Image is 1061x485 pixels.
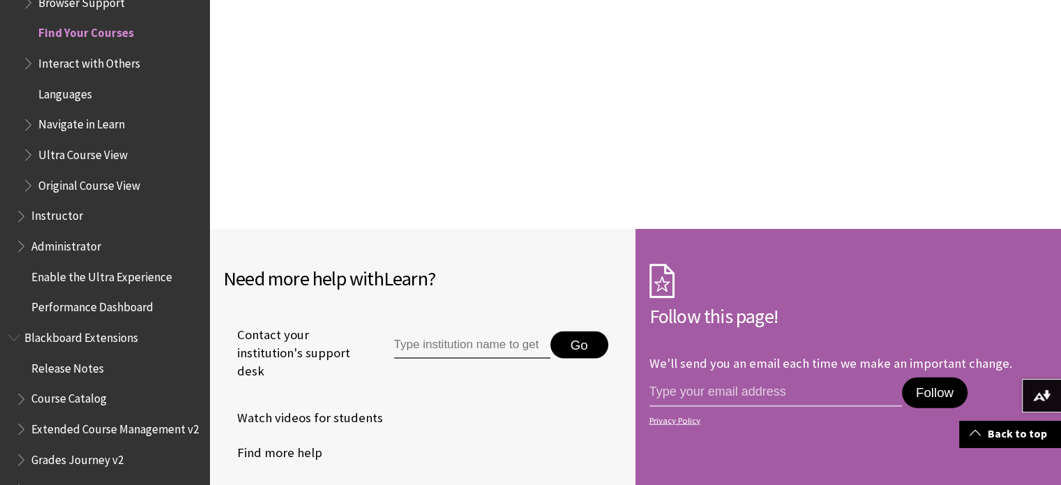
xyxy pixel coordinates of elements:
[38,113,125,132] span: Navigate in Learn
[38,143,128,162] span: Ultra Course View
[38,82,92,101] span: Languages
[223,264,622,293] h2: Need more help with ?
[649,416,1044,426] a: Privacy Policy
[902,378,968,408] button: Follow
[223,408,383,428] a: Watch videos for students
[31,296,153,315] span: Performance Dashboard
[649,355,1012,371] p: We'll send you an email each time we make an important change.
[24,326,138,345] span: Blackboard Extensions
[394,331,550,359] input: Type institution name to get support
[384,266,428,291] span: Learn
[38,22,134,40] span: Find Your Courses
[31,387,107,406] span: Course Catalog
[223,326,362,381] span: Contact your institution's support desk
[31,204,83,223] span: Instructor
[649,301,1048,331] h2: Follow this page!
[649,378,902,407] input: email address
[31,265,172,284] span: Enable the Ultra Experience
[38,52,140,70] span: Interact with Others
[38,174,140,193] span: Original Course View
[959,421,1061,447] a: Back to top
[31,448,123,467] span: Grades Journey v2
[31,417,199,436] span: Extended Course Management v2
[31,234,101,253] span: Administrator
[223,442,322,463] a: Find more help
[31,357,104,375] span: Release Notes
[550,331,608,359] button: Go
[649,264,675,299] img: Subscription Icon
